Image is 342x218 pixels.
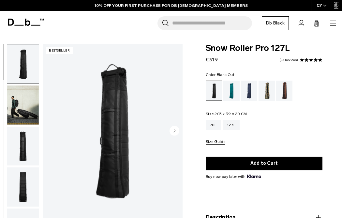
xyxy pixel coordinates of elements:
img: Snow_roller_pro_black_out_new_db9.png [7,127,39,166]
legend: Color: [206,73,234,77]
a: Db Black [262,16,289,30]
button: Size Guide [206,140,225,145]
legend: Size: [206,112,247,116]
button: Snow_roller_pro_black_out_new_db9.png [7,126,39,166]
span: Snow Roller Pro 127L [206,44,322,53]
a: Homegrown with Lu [276,81,292,101]
span: Black Out [217,72,234,77]
img: Snow_roller_pro_black_out_new_db1.png [7,44,39,84]
a: Db x Beyond Medals [259,81,275,101]
a: 23 reviews [279,58,298,62]
img: Snow_roller_pro_black_out_new_db8.png [7,167,39,207]
img: {"height" => 20, "alt" => "Klarna"} [247,175,261,178]
button: Next slide [170,126,179,137]
span: Buy now pay later with [206,174,261,179]
button: Snow_roller_pro_black_out_new_db1.png [7,44,39,84]
img: Snow_roller_pro_black_out_new_db10.png [7,86,39,125]
a: 10% OFF YOUR FIRST PURCHASE FOR DB [DEMOGRAPHIC_DATA] MEMBERS [95,3,248,8]
a: Midnight Teal [223,81,240,101]
a: 70L [206,120,221,130]
a: 127L [223,120,240,130]
p: Bestseller [46,47,73,54]
button: Snow_roller_pro_black_out_new_db8.png [7,167,39,207]
a: Blue Hour [241,81,257,101]
button: Add to Cart [206,157,322,170]
span: €319 [206,56,218,63]
span: 203 x 39 x 20 CM [215,112,247,116]
a: Black Out [206,81,222,101]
